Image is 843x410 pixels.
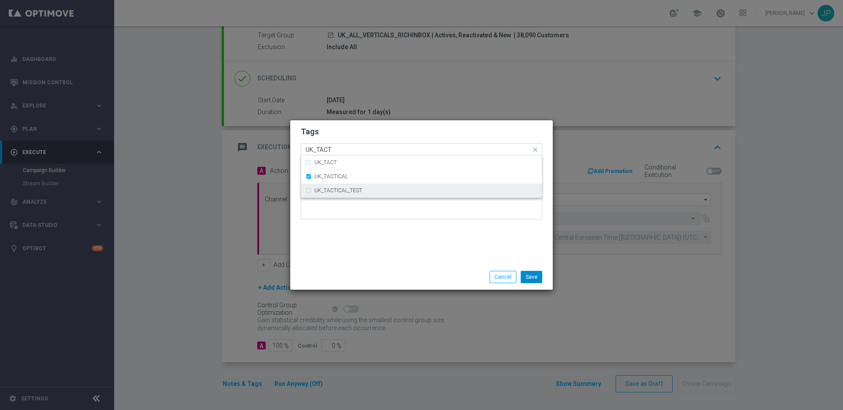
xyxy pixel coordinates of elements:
[306,183,537,198] div: UK_TACTICAL_TEST
[301,155,542,198] ng-dropdown-panel: Options list
[314,174,348,179] label: UK_TACTICAL
[314,188,362,193] label: UK_TACTICAL_TEST
[306,169,537,183] div: UK_TACTICAL
[301,143,542,155] ng-select: UK_TACTICAL
[490,271,516,283] button: Cancel
[521,271,542,283] button: Save
[306,155,537,169] div: UK_TACT
[301,126,542,137] h2: Tags
[314,160,337,165] label: UK_TACT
